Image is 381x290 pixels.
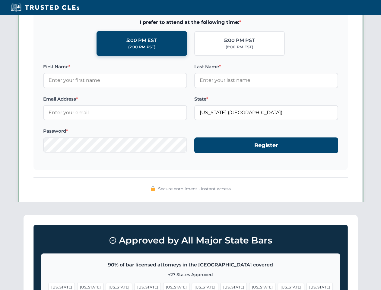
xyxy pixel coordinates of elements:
[194,95,338,103] label: State
[194,63,338,70] label: Last Name
[194,105,338,120] input: Arizona (AZ)
[128,44,155,50] div: (2:00 PM PST)
[126,37,157,44] div: 5:00 PM EST
[224,37,255,44] div: 5:00 PM PST
[43,95,187,103] label: Email Address
[194,73,338,88] input: Enter your last name
[41,232,340,249] h3: Approved by All Major State Bars
[151,186,155,191] img: 🔒
[49,271,333,278] p: +27 States Approved
[9,3,81,12] img: Trusted CLEs
[49,261,333,269] p: 90% of bar licensed attorneys in the [GEOGRAPHIC_DATA] covered
[43,73,187,88] input: Enter your first name
[43,63,187,70] label: First Name
[43,18,338,26] span: I prefer to attend at the following time:
[194,137,338,153] button: Register
[43,127,187,135] label: Password
[226,44,253,50] div: (8:00 PM EST)
[158,185,231,192] span: Secure enrollment • Instant access
[43,105,187,120] input: Enter your email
